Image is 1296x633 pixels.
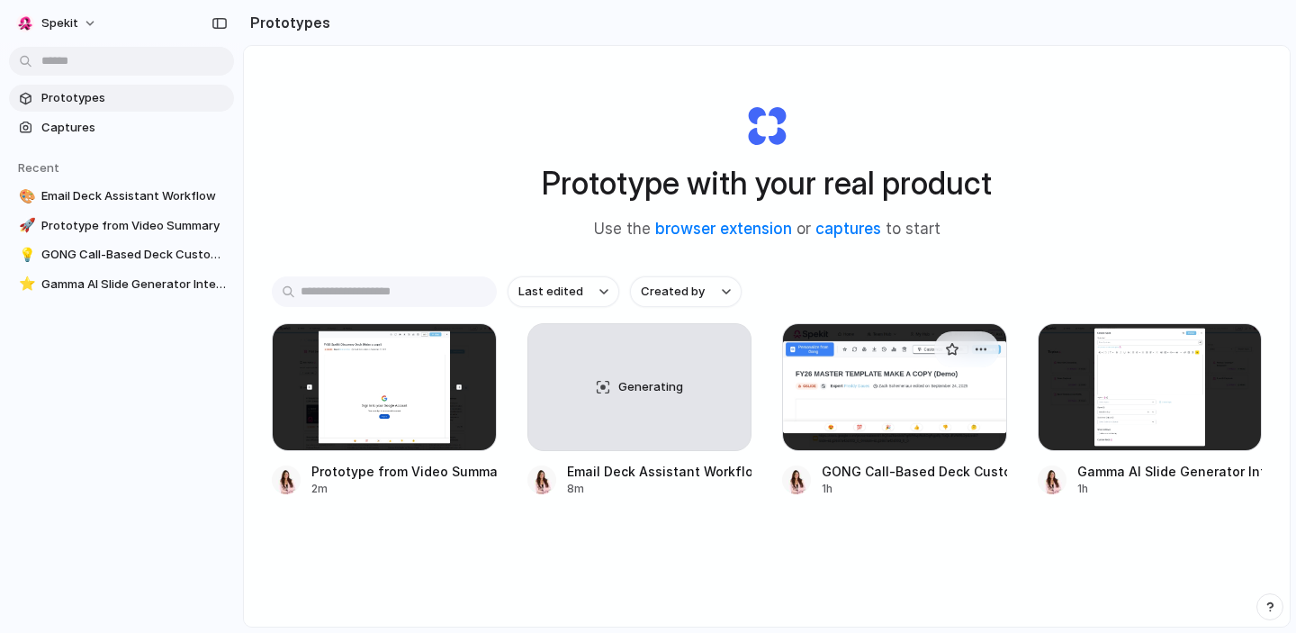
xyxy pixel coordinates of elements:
[41,89,227,107] span: Prototypes
[9,213,234,240] a: 🚀Prototype from Video Summary
[41,119,227,137] span: Captures
[1077,481,1263,497] div: 1h
[41,217,227,235] span: Prototype from Video Summary
[630,276,742,307] button: Created by
[41,276,227,294] span: Gamma AI Slide Generator Integration
[641,283,705,301] span: Created by
[9,241,234,268] a: 💡GONG Call-Based Deck Customizer
[822,481,1007,497] div: 1h
[9,271,234,298] a: ⭐Gamma AI Slide Generator Integration
[655,220,792,238] a: browser extension
[41,14,78,32] span: Spekit
[1038,323,1263,497] a: Gamma AI Slide Generator IntegrationGamma AI Slide Generator Integration1h
[16,217,34,235] button: 🚀
[41,187,227,205] span: Email Deck Assistant Workflow
[311,481,497,497] div: 2m
[815,220,881,238] a: captures
[782,323,1007,497] a: GONG Call-Based Deck CustomizerGONG Call-Based Deck Customizer1h
[542,159,992,207] h1: Prototype with your real product
[1077,462,1263,481] div: Gamma AI Slide Generator Integration
[567,481,752,497] div: 8m
[16,187,34,205] button: 🎨
[18,160,59,175] span: Recent
[618,378,683,396] span: Generating
[16,246,34,264] button: 💡
[272,323,497,497] a: Prototype from Video SummaryPrototype from Video Summary2m
[9,114,234,141] a: Captures
[19,215,31,236] div: 🚀
[311,462,497,481] div: Prototype from Video Summary
[527,323,752,497] a: GeneratingEmail Deck Assistant Workflow8m
[19,274,31,294] div: ⭐
[16,276,34,294] button: ⭐
[567,462,752,481] div: Email Deck Assistant Workflow
[243,12,330,33] h2: Prototypes
[594,218,940,241] span: Use the or to start
[508,276,619,307] button: Last edited
[822,462,1007,481] div: GONG Call-Based Deck Customizer
[518,283,583,301] span: Last edited
[9,85,234,112] a: Prototypes
[41,246,227,264] span: GONG Call-Based Deck Customizer
[9,183,234,210] a: 🎨Email Deck Assistant Workflow
[19,245,31,266] div: 💡
[19,186,31,207] div: 🎨
[9,9,106,38] button: Spekit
